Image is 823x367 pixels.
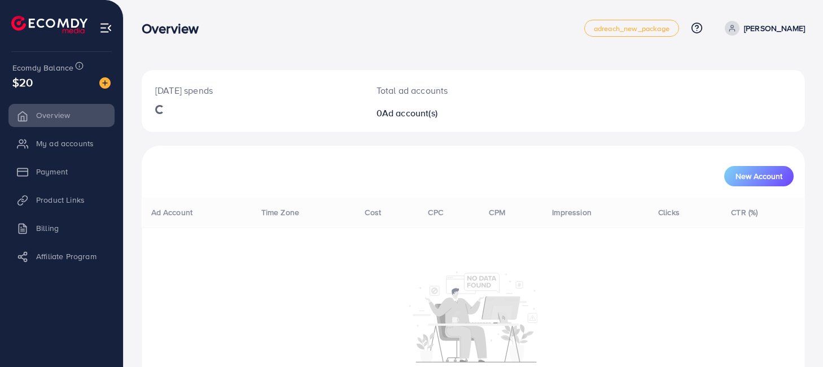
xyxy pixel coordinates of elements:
[382,107,437,119] span: Ad account(s)
[12,74,33,90] span: $20
[99,77,111,89] img: image
[744,21,805,35] p: [PERSON_NAME]
[11,16,87,33] img: logo
[724,166,794,186] button: New Account
[584,20,679,37] a: adreach_new_package
[720,21,805,36] a: [PERSON_NAME]
[142,20,208,37] h3: Overview
[12,62,73,73] span: Ecomdy Balance
[594,25,669,32] span: adreach_new_package
[99,21,112,34] img: menu
[155,84,349,97] p: [DATE] spends
[736,172,782,180] span: New Account
[377,84,515,97] p: Total ad accounts
[377,108,515,119] h2: 0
